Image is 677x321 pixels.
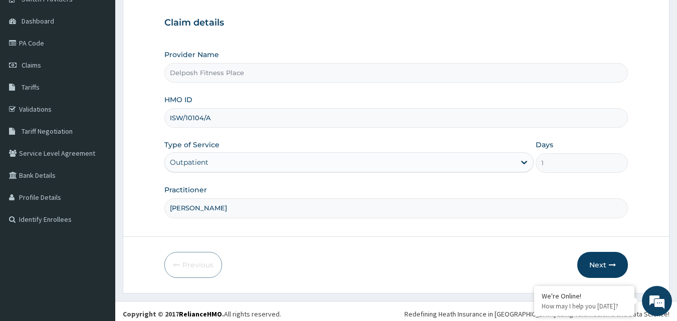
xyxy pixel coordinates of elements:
label: HMO ID [164,95,192,105]
span: We're online! [58,97,138,198]
div: Minimize live chat window [164,5,188,29]
div: Chat with us now [52,56,168,69]
a: RelianceHMO [179,309,222,318]
span: Tariffs [22,83,40,92]
h3: Claim details [164,18,628,29]
label: Practitioner [164,185,207,195]
strong: Copyright © 2017 . [123,309,224,318]
button: Previous [164,252,222,278]
input: Enter Name [164,198,628,218]
label: Type of Service [164,140,219,150]
span: Dashboard [22,17,54,26]
span: Claims [22,61,41,70]
div: Redefining Heath Insurance in [GEOGRAPHIC_DATA] using Telemedicine and Data Science! [404,309,669,319]
label: Provider Name [164,50,219,60]
div: We're Online! [542,291,627,300]
input: Enter HMO ID [164,108,628,128]
p: How may I help you today? [542,302,627,310]
textarea: Type your message and hit 'Enter' [5,214,191,249]
span: Tariff Negotiation [22,127,73,136]
img: d_794563401_company_1708531726252_794563401 [19,50,41,75]
button: Next [577,252,628,278]
label: Days [536,140,553,150]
